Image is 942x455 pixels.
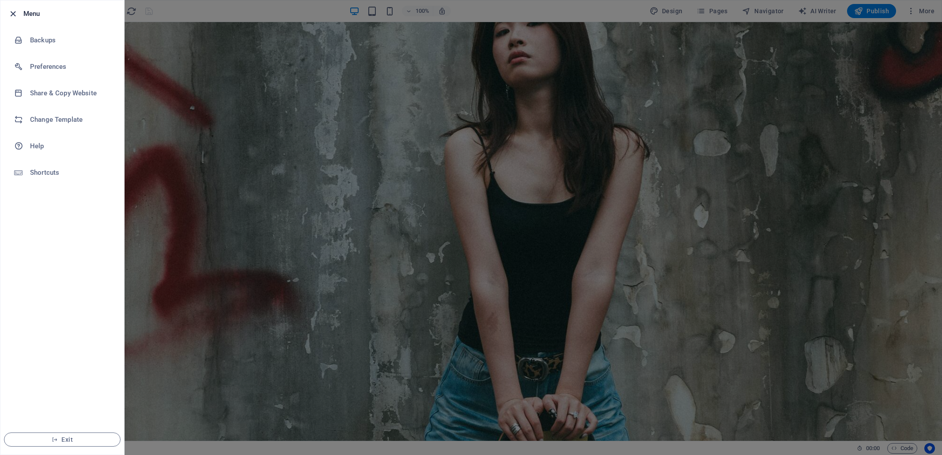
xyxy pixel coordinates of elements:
[30,35,112,45] h6: Backups
[30,167,112,178] h6: Shortcuts
[11,436,113,443] span: Exit
[30,61,112,72] h6: Preferences
[30,141,112,151] h6: Help
[0,133,124,159] a: Help
[23,8,117,19] h6: Menu
[30,114,112,125] h6: Change Template
[4,432,121,447] button: Exit
[30,88,112,98] h6: Share & Copy Website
